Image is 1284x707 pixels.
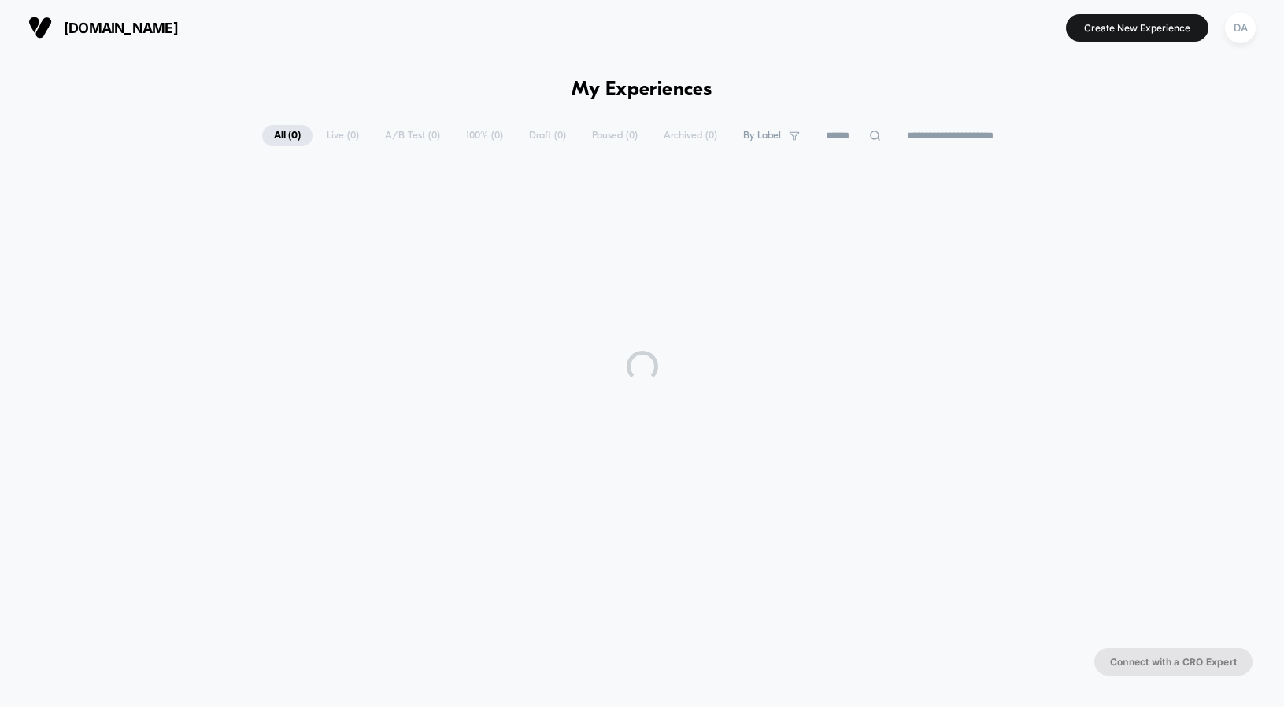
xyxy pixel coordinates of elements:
[24,15,183,40] button: [DOMAIN_NAME]
[262,125,313,146] span: All ( 0 )
[1225,13,1256,43] div: DA
[64,20,178,36] span: [DOMAIN_NAME]
[1094,648,1253,676] button: Connect with a CRO Expert
[572,79,712,101] h1: My Experiences
[743,130,781,142] span: By Label
[28,16,52,39] img: Visually logo
[1220,12,1260,44] button: DA
[1066,14,1208,42] button: Create New Experience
